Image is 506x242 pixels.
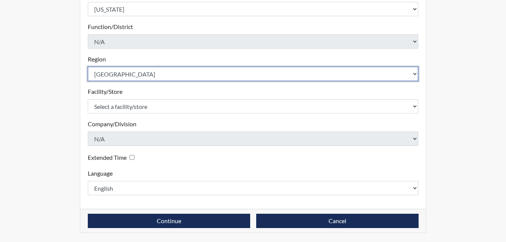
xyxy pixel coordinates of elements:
[88,152,138,163] div: Checking this box will provide the interviewee with an accomodation of extra time to answer each ...
[88,87,122,96] label: Facility/Store
[88,119,136,129] label: Company/Division
[88,55,106,64] label: Region
[88,214,250,228] button: Continue
[256,214,419,228] button: Cancel
[88,22,133,31] label: Function/District
[88,169,113,178] label: Language
[88,153,127,162] label: Extended Time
